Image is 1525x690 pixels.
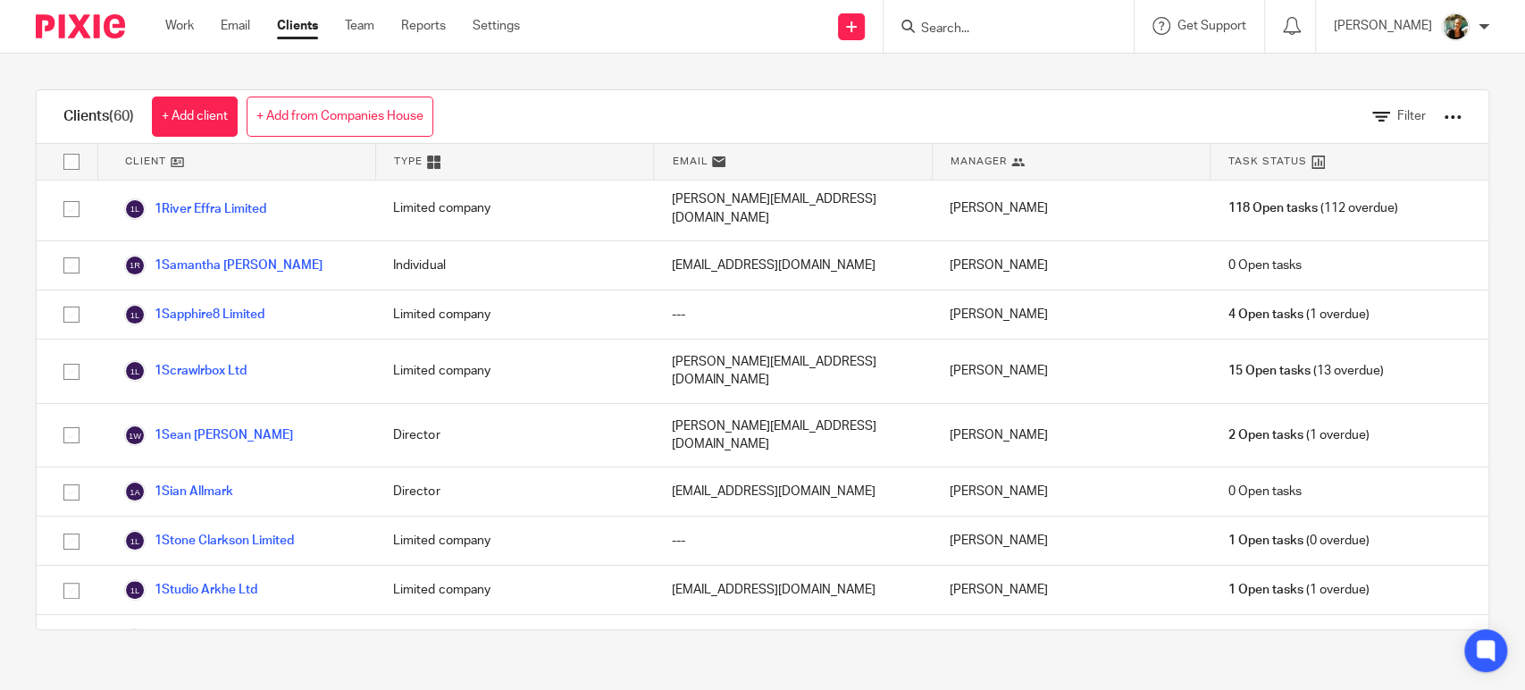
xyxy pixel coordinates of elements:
div: [PERSON_NAME] [932,566,1210,614]
div: [PERSON_NAME] [932,340,1210,403]
a: + Add client [152,97,238,137]
div: Limited company [375,340,653,403]
div: [PERSON_NAME] [932,517,1210,565]
div: Individual [375,241,653,290]
div: [PERSON_NAME] [932,615,1210,663]
span: (1 overdue) [1228,426,1370,444]
a: 1Sapphire8 Limited [124,304,264,325]
p: [PERSON_NAME] [1334,17,1432,35]
span: (1 overdue) [1228,306,1370,324]
img: Photo2.jpg [1441,13,1470,41]
a: Settings [473,17,520,35]
img: svg%3E [124,425,146,446]
div: --- [654,517,932,565]
span: 0 Open tasks [1228,483,1302,501]
a: + Add from Companies House [247,97,433,137]
span: Email [672,154,708,169]
a: 1Samantha [PERSON_NAME] [124,255,323,276]
a: Team [345,17,374,35]
img: svg%3E [124,530,146,551]
a: 1Scrawlrbox Ltd [124,360,247,382]
a: Email [221,17,250,35]
span: (0 overdue) [1228,532,1370,550]
img: svg%3E [124,579,146,601]
a: Reports [401,17,446,35]
a: Work [165,17,194,35]
div: [PERSON_NAME][EMAIL_ADDRESS][DOMAIN_NAME] [654,177,932,240]
div: [EMAIL_ADDRESS][DOMAIN_NAME] [654,615,932,663]
div: Director [375,467,653,516]
div: [PERSON_NAME][EMAIL_ADDRESS][DOMAIN_NAME] [654,340,932,403]
div: Director [375,404,653,467]
input: Search [919,21,1080,38]
a: 1Sean [PERSON_NAME] [124,425,293,446]
a: 1Stone Clarkson Limited [124,530,294,551]
div: [PERSON_NAME] [932,177,1210,240]
div: Limited company [375,290,653,339]
div: [PERSON_NAME] [932,241,1210,290]
img: svg%3E [124,628,146,650]
div: --- [654,290,932,339]
div: [EMAIL_ADDRESS][DOMAIN_NAME] [654,467,932,516]
span: (60) [109,109,134,123]
img: svg%3E [124,198,146,220]
h1: Clients [63,107,134,126]
span: Task Status [1228,154,1307,169]
div: [PERSON_NAME] [932,404,1210,467]
span: Type [394,154,423,169]
span: Get Support [1177,20,1246,32]
span: 15 Open tasks [1228,362,1311,380]
span: 4 Open tasks [1228,306,1303,324]
span: (13 overdue) [1228,362,1384,380]
span: 1 Open tasks [1228,532,1303,550]
span: (112 overdue) [1228,199,1398,217]
img: svg%3E [124,304,146,325]
div: Limited company [375,517,653,565]
input: Select all [54,145,88,179]
a: 1Sian Allmark [124,481,233,502]
div: Limited company [375,177,653,240]
a: 1River Effra Limited [124,198,266,220]
div: [PERSON_NAME] [932,467,1210,516]
span: 118 Open tasks [1228,199,1318,217]
a: 1Studio Arkhe Ltd [124,579,257,601]
span: 1 Open tasks [1228,581,1303,599]
span: 2 Open tasks [1228,426,1303,444]
span: Client [125,154,166,169]
span: Manager [951,154,1007,169]
span: Filter [1397,110,1426,122]
img: svg%3E [124,255,146,276]
img: svg%3E [124,360,146,382]
a: 1The Fifth Mark Ltd [124,628,265,650]
span: 0 Open tasks [1228,257,1302,274]
div: [PERSON_NAME] [932,290,1210,339]
span: (1 overdue) [1228,581,1370,599]
a: Clients [277,17,318,35]
div: [EMAIL_ADDRESS][DOMAIN_NAME] [654,566,932,614]
img: Pixie [36,14,125,38]
div: Limited company [375,615,653,663]
img: svg%3E [124,481,146,502]
div: [EMAIL_ADDRESS][DOMAIN_NAME] [654,241,932,290]
div: Limited company [375,566,653,614]
div: [PERSON_NAME][EMAIL_ADDRESS][DOMAIN_NAME] [654,404,932,467]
